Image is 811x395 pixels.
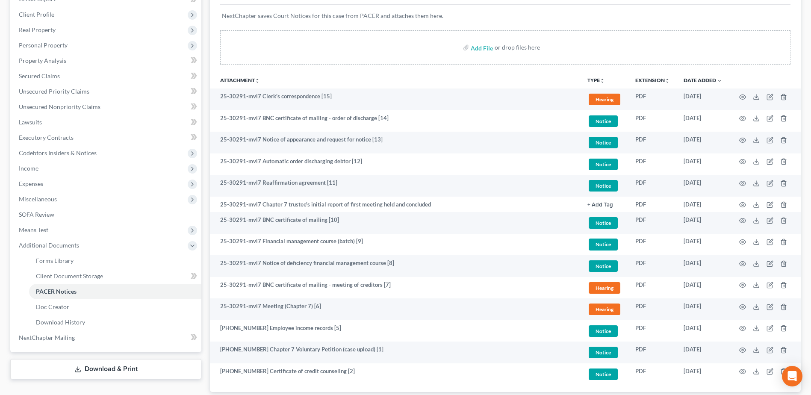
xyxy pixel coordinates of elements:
td: PDF [628,88,677,110]
span: Hearing [589,282,620,294]
a: Unsecured Nonpriority Claims [12,99,201,115]
a: Notice [587,179,622,193]
span: Forms Library [36,257,74,264]
span: Means Test [19,226,48,233]
span: Notice [589,115,618,127]
td: [DATE] [677,132,729,153]
td: 25-30291-mvl7 BNC certificate of mailing - meeting of creditors [7] [210,277,581,299]
span: Secured Claims [19,72,60,80]
span: Download History [36,318,85,326]
span: Doc Creator [36,303,69,310]
i: expand_more [717,78,722,83]
span: SOFA Review [19,211,54,218]
p: NextChapter saves Court Notices for this case from PACER and attaches them here. [222,12,789,20]
a: Attachmentunfold_more [220,77,260,83]
td: [DATE] [677,153,729,175]
td: 25-30291-mvl7 Automatic order discharging debtor [12] [210,153,581,175]
span: Notice [589,239,618,250]
i: unfold_more [255,78,260,83]
td: [DATE] [677,110,729,132]
a: Notice [587,216,622,230]
span: Notice [589,260,618,272]
td: PDF [628,320,677,342]
td: 25-30291-mvl7 BNC certificate of mailing - order of discharge [14] [210,110,581,132]
span: Notice [589,368,618,380]
a: Forms Library [29,253,201,268]
td: [PHONE_NUMBER] Employee income records [5] [210,320,581,342]
td: 25-30291-mvl7 Notice of appearance and request for notice [13] [210,132,581,153]
td: [DATE] [677,363,729,385]
a: Lawsuits [12,115,201,130]
a: Download History [29,315,201,330]
i: unfold_more [665,78,670,83]
span: Lawsuits [19,118,42,126]
span: Codebtors Insiders & Notices [19,149,97,156]
span: Unsecured Nonpriority Claims [19,103,100,110]
td: 25-30291-mvl7 Chapter 7 trustee's initial report of first meeting held and concluded [210,197,581,212]
span: Personal Property [19,41,68,49]
a: Unsecured Priority Claims [12,84,201,99]
td: 25-30291-mvl7 Meeting (Chapter 7) [6] [210,298,581,320]
td: [PHONE_NUMBER] Chapter 7 Voluntary Petition (case upload) [1] [210,342,581,363]
span: Notice [589,347,618,358]
a: Notice [587,345,622,360]
button: TYPEunfold_more [587,78,605,83]
td: [PHONE_NUMBER] Certificate of credit counseling [2] [210,363,581,385]
a: PACER Notices [29,284,201,299]
td: [DATE] [677,298,729,320]
span: Notice [589,180,618,192]
a: Hearing [587,302,622,316]
td: PDF [628,212,677,234]
span: Client Profile [19,11,54,18]
td: [DATE] [677,175,729,197]
td: PDF [628,298,677,320]
span: Executory Contracts [19,134,74,141]
td: [DATE] [677,342,729,363]
a: Notice [587,237,622,251]
span: Unsecured Priority Claims [19,88,89,95]
a: Client Document Storage [29,268,201,284]
td: PDF [628,153,677,175]
td: [DATE] [677,88,729,110]
a: Hearing [587,281,622,295]
a: Extensionunfold_more [635,77,670,83]
a: Property Analysis [12,53,201,68]
a: Notice [587,136,622,150]
span: Hearing [589,304,620,315]
a: Notice [587,259,622,273]
td: 25-30291-mvl7 Notice of deficiency financial management course [8] [210,255,581,277]
span: Hearing [589,94,620,105]
span: PACER Notices [36,288,77,295]
td: [DATE] [677,277,729,299]
a: SOFA Review [12,207,201,222]
td: 25-30291-mvl7 Reaffirmation agreement [11] [210,175,581,197]
a: Notice [587,324,622,338]
a: Notice [587,114,622,128]
div: Open Intercom Messenger [782,366,802,386]
a: Notice [587,367,622,381]
td: PDF [628,342,677,363]
a: Date Added expand_more [684,77,722,83]
span: Notice [589,217,618,229]
span: Miscellaneous [19,195,57,203]
i: unfold_more [600,78,605,83]
td: 25-30291-mvl7 Clerk's correspondence [15] [210,88,581,110]
a: Doc Creator [29,299,201,315]
a: Notice [587,157,622,171]
a: Download & Print [10,359,201,379]
td: [DATE] [677,255,729,277]
button: + Add Tag [587,202,613,208]
span: NextChapter Mailing [19,334,75,341]
td: PDF [628,277,677,299]
span: Notice [589,137,618,148]
td: PDF [628,110,677,132]
span: Real Property [19,26,56,33]
span: Expenses [19,180,43,187]
td: [DATE] [677,320,729,342]
a: Executory Contracts [12,130,201,145]
td: PDF [628,175,677,197]
span: Income [19,165,38,172]
td: PDF [628,132,677,153]
td: PDF [628,234,677,256]
span: Notice [589,325,618,337]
